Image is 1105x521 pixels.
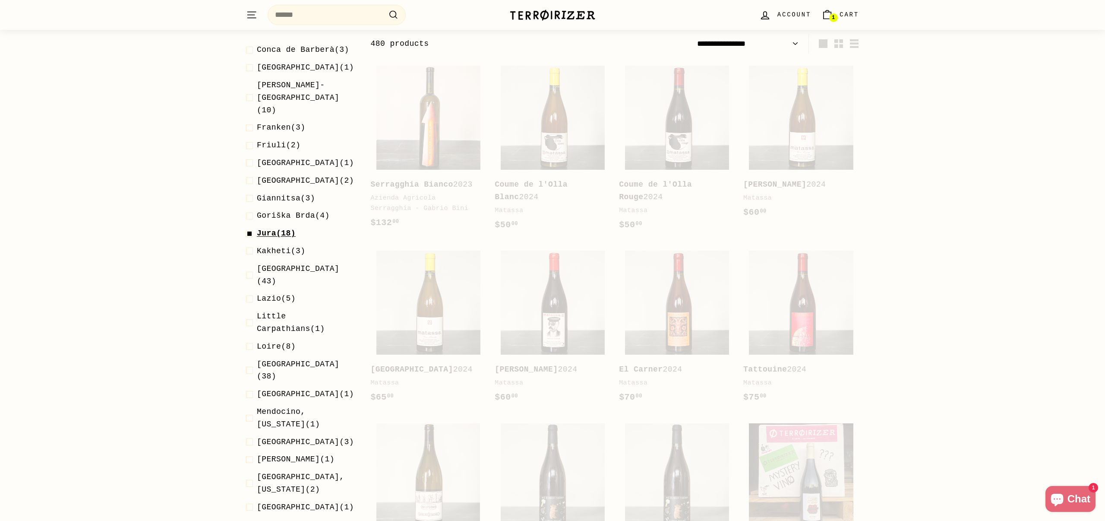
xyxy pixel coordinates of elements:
[619,365,663,374] b: El Carner
[257,438,339,446] span: [GEOGRAPHIC_DATA]
[257,176,339,185] span: [GEOGRAPHIC_DATA]
[257,45,335,54] span: Conca de Barberà
[257,227,296,240] span: (18)
[636,221,642,227] sup: 00
[257,245,306,257] span: (3)
[392,219,399,225] sup: 00
[619,245,735,413] a: El Carner2024Matassa
[743,178,850,191] div: 2024
[257,453,335,466] span: (1)
[743,193,850,203] div: Matassa
[257,294,281,303] span: Lazio
[619,60,735,241] a: Coume de l'Olla Rouge2024Matassa
[257,473,344,494] span: [GEOGRAPHIC_DATA], [US_STATE]
[257,157,354,169] span: (1)
[257,360,339,369] span: [GEOGRAPHIC_DATA]
[743,363,850,376] div: 2024
[370,218,399,228] span: $132
[257,44,349,56] span: (3)
[743,180,806,189] b: [PERSON_NAME]
[257,342,281,351] span: Loire
[495,245,610,413] a: [PERSON_NAME]2024Matassa
[257,407,306,429] span: Mendocino, [US_STATE]
[495,363,602,376] div: 2024
[816,2,864,28] a: Cart
[257,247,291,255] span: Kakheti
[495,206,602,216] div: Matassa
[619,220,642,230] span: $50
[370,38,615,50] div: 480 products
[387,393,394,399] sup: 00
[495,378,602,388] div: Matassa
[511,221,518,227] sup: 00
[743,207,767,217] span: $60
[370,180,453,189] b: Serragghia Bianco
[743,60,859,228] a: [PERSON_NAME]2024Matassa
[257,455,320,464] span: [PERSON_NAME]
[257,390,339,398] span: [GEOGRAPHIC_DATA]
[1043,486,1098,514] inbox-online-store-chat: Shopify online store chat
[257,340,296,353] span: (8)
[257,175,354,187] span: (2)
[257,312,310,333] span: Little Carpathians
[257,159,339,167] span: [GEOGRAPHIC_DATA]
[257,79,357,116] span: (10)
[257,264,339,273] span: [GEOGRAPHIC_DATA]
[257,210,330,222] span: (4)
[257,229,276,238] span: Jura
[257,501,354,514] span: (1)
[495,60,610,241] a: Coume de l'Olla Blanc2024Matassa
[257,263,357,288] span: (43)
[257,388,354,400] span: (1)
[370,392,394,402] span: $65
[257,358,357,383] span: (38)
[370,193,477,214] div: Azienda Agricola Serragghia - Gabrio Bini
[370,60,486,238] a: Serragghia Bianco2023Azienda Agricola Serragghia - Gabrio Bini
[370,363,477,376] div: 2024
[619,178,726,203] div: 2024
[754,2,816,28] a: Account
[619,180,692,201] b: Coume de l'Olla Rouge
[760,208,766,214] sup: 00
[619,206,726,216] div: Matassa
[257,436,354,448] span: (3)
[840,10,859,19] span: Cart
[257,310,357,335] span: (1)
[743,392,767,402] span: $75
[495,180,568,201] b: Coume de l'Olla Blanc
[832,15,835,21] span: 1
[257,292,296,305] span: (5)
[257,63,339,72] span: [GEOGRAPHIC_DATA]
[257,61,354,74] span: (1)
[495,220,518,230] span: $50
[619,392,642,402] span: $70
[495,178,602,203] div: 2024
[743,365,787,374] b: Tattouine
[257,141,286,149] span: Friuli
[257,123,291,132] span: Franken
[777,10,811,19] span: Account
[257,503,339,511] span: [GEOGRAPHIC_DATA]
[257,121,306,134] span: (3)
[370,365,453,374] b: [GEOGRAPHIC_DATA]
[743,245,859,413] a: Tattouine2024Matassa
[636,393,642,399] sup: 00
[257,81,339,102] span: [PERSON_NAME]-[GEOGRAPHIC_DATA]
[257,211,315,220] span: Goriška Brda
[370,178,477,191] div: 2023
[495,392,518,402] span: $60
[370,245,486,413] a: [GEOGRAPHIC_DATA]2024Matassa
[257,406,357,431] span: (1)
[257,139,300,152] span: (2)
[619,378,726,388] div: Matassa
[760,393,766,399] sup: 00
[257,194,300,203] span: Giannitsa
[257,192,315,205] span: (3)
[511,393,518,399] sup: 00
[743,378,850,388] div: Matassa
[619,363,726,376] div: 2024
[495,365,558,374] b: [PERSON_NAME]
[370,378,477,388] div: Matassa
[257,471,357,496] span: (2)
